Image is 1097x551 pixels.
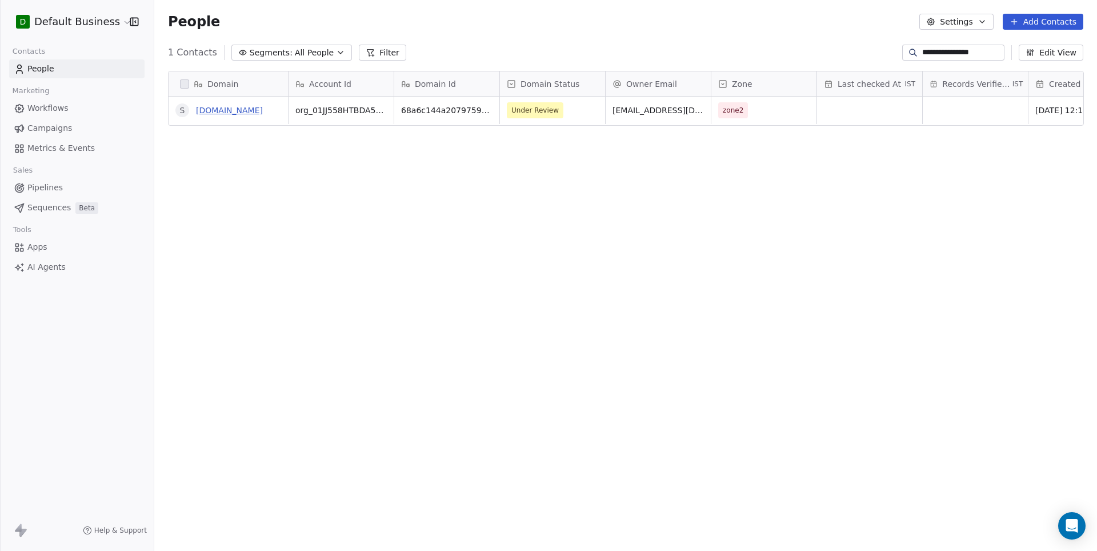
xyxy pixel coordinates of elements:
a: Metrics & Events [9,139,145,158]
span: All People [295,47,334,59]
span: Records Verified At [942,78,1010,90]
a: Help & Support [83,526,147,535]
span: org_01JJ558HTBDA5QKEEYBS0X16QD [295,105,387,116]
span: People [27,63,54,75]
span: Domain Status [521,78,579,90]
a: Campaigns [9,119,145,138]
button: Edit View [1019,45,1083,61]
button: Add Contacts [1003,14,1083,30]
div: Zone [711,71,816,96]
span: Pipelines [27,182,63,194]
a: [DOMAIN_NAME] [196,106,263,115]
span: Tools [8,221,36,238]
span: Domain [207,78,238,90]
div: Owner Email [606,71,711,96]
span: [EMAIL_ADDRESS][DOMAIN_NAME] [612,105,704,116]
button: Filter [359,45,406,61]
span: Sequences [27,202,71,214]
span: Default Business [34,14,120,29]
div: Open Intercom Messenger [1058,512,1086,540]
div: s [180,105,185,117]
span: Metrics & Events [27,142,95,154]
div: Account Id [289,71,394,96]
a: Pipelines [9,178,145,197]
span: Sales [8,162,38,179]
span: Domain Id [415,78,456,90]
div: Domain Status [500,71,605,96]
div: grid [169,97,289,529]
span: 1 Contacts [168,46,217,59]
span: 68a6c144a20797597d897fbf [401,105,493,116]
span: IST [904,79,915,89]
span: Contacts [7,43,50,60]
span: People [168,13,220,30]
button: Settings [919,14,993,30]
span: Under Review [511,105,559,116]
span: Owner Email [626,78,677,90]
span: Marketing [7,82,54,99]
a: Workflows [9,99,145,118]
div: Last checked AtIST [817,71,922,96]
span: Help & Support [94,526,147,535]
span: Segments: [250,47,293,59]
a: People [9,59,145,78]
span: D [20,16,26,27]
span: zone2 [723,105,743,116]
a: Apps [9,238,145,257]
span: Campaigns [27,122,72,134]
a: SequencesBeta [9,198,145,217]
button: DDefault Business [14,12,122,31]
span: Account Id [309,78,351,90]
span: Last checked At [838,78,901,90]
span: Beta [75,202,98,214]
div: Records Verified AtIST [923,71,1028,96]
span: Zone [732,78,752,90]
span: AI Agents [27,261,66,273]
div: Domain Id [394,71,499,96]
div: Domain [169,71,288,96]
span: IST [1012,79,1023,89]
a: AI Agents [9,258,145,277]
span: Workflows [27,102,69,114]
span: Apps [27,241,47,253]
